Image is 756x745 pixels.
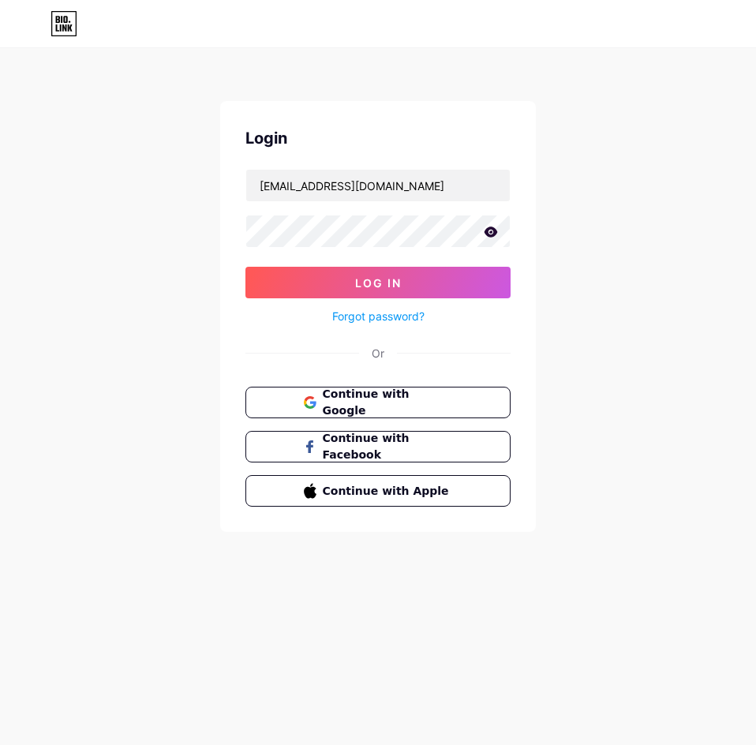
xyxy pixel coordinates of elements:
[245,431,511,462] button: Continue with Facebook
[245,267,511,298] button: Log In
[355,276,402,290] span: Log In
[245,475,511,507] button: Continue with Apple
[245,126,511,150] div: Login
[332,308,425,324] a: Forgot password?
[323,483,453,500] span: Continue with Apple
[246,170,510,201] input: Username
[245,387,511,418] button: Continue with Google
[323,386,453,419] span: Continue with Google
[323,430,453,463] span: Continue with Facebook
[372,345,384,361] div: Or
